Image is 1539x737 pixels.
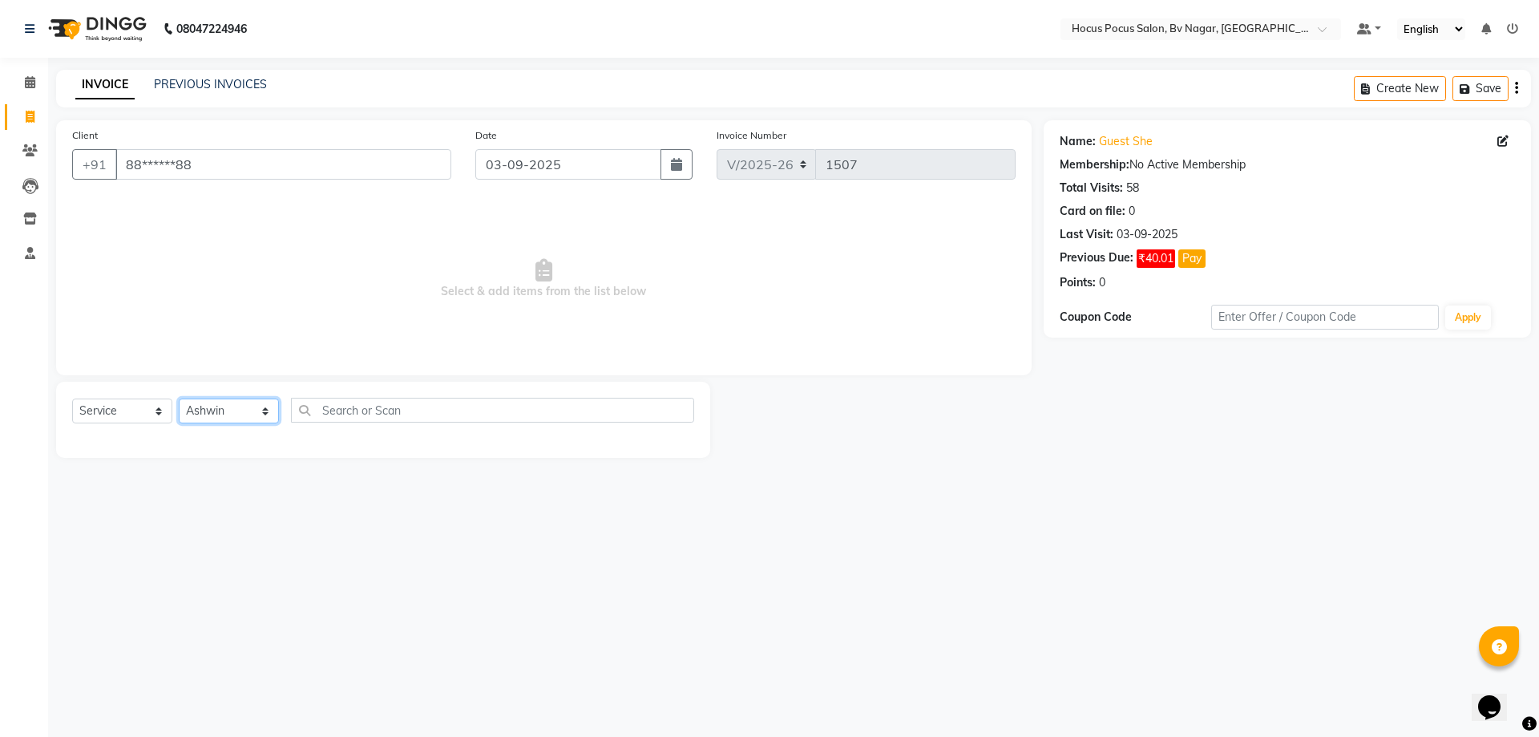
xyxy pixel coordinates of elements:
label: Date [475,128,497,143]
div: Card on file: [1060,203,1125,220]
a: INVOICE [75,71,135,99]
div: 58 [1126,180,1139,196]
div: No Active Membership [1060,156,1515,173]
div: 0 [1129,203,1135,220]
input: Search or Scan [291,398,694,423]
span: ₹40.01 [1137,249,1175,268]
div: Coupon Code [1060,309,1211,326]
input: Enter Offer / Coupon Code [1211,305,1439,330]
div: Total Visits: [1060,180,1123,196]
label: Invoice Number [717,128,786,143]
iframe: chat widget [1472,673,1523,721]
input: Search by Name/Mobile/Email/Code [115,149,451,180]
div: 03-09-2025 [1117,226,1177,243]
button: +91 [72,149,117,180]
button: Create New [1354,76,1446,101]
div: Membership: [1060,156,1129,173]
div: Name: [1060,133,1096,150]
button: Apply [1445,306,1491,330]
a: Guest She [1099,133,1153,150]
label: Client [72,128,98,143]
img: logo [41,6,151,51]
div: 0 [1099,274,1105,291]
button: Save [1452,76,1509,101]
div: Points: [1060,274,1096,291]
span: Select & add items from the list below [72,199,1016,359]
button: Pay [1178,249,1206,268]
div: Last Visit: [1060,226,1113,243]
div: Previous Due: [1060,249,1133,268]
a: PREVIOUS INVOICES [154,77,267,91]
b: 08047224946 [176,6,247,51]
